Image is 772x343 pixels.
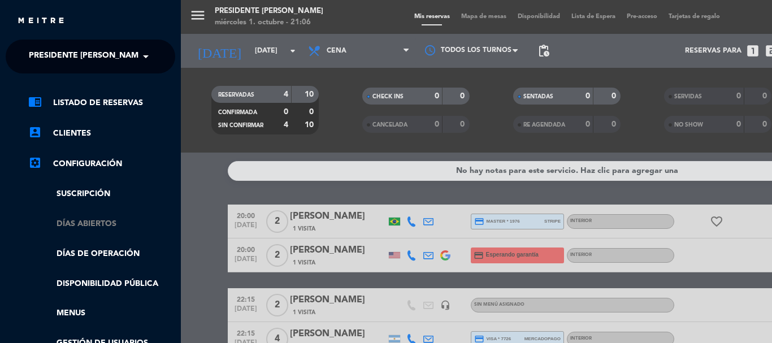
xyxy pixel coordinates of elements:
[28,307,175,320] a: Menus
[28,127,175,140] a: account_boxClientes
[17,17,65,25] img: MEITRE
[28,125,42,139] i: account_box
[28,248,175,260] a: Días de Operación
[28,218,175,231] a: Días abiertos
[28,95,42,108] i: chrome_reader_mode
[28,156,42,170] i: settings_applications
[28,277,175,290] a: Disponibilidad pública
[29,45,146,68] span: Presidente [PERSON_NAME]
[28,96,175,110] a: chrome_reader_modeListado de Reservas
[28,188,175,201] a: Suscripción
[28,157,175,171] a: Configuración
